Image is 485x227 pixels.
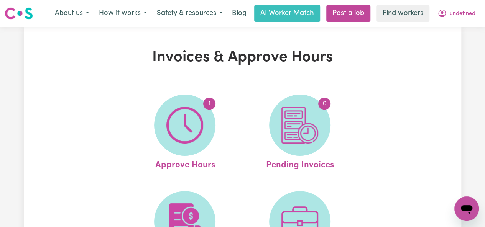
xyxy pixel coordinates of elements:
[318,98,330,110] span: 0
[5,7,33,20] img: Careseekers logo
[203,98,215,110] span: 1
[94,5,152,21] button: How it works
[254,5,320,22] a: AI Worker Match
[326,5,370,22] a: Post a job
[227,5,251,22] a: Blog
[50,5,94,21] button: About us
[155,156,215,172] span: Approve Hours
[102,48,384,67] h1: Invoices & Approve Hours
[130,95,240,172] a: Approve Hours
[245,95,355,172] a: Pending Invoices
[376,5,429,22] a: Find workers
[5,5,33,22] a: Careseekers logo
[152,5,227,21] button: Safety & resources
[454,196,479,221] iframe: Button to launch messaging window
[432,5,480,21] button: My Account
[266,156,334,172] span: Pending Invoices
[450,10,475,18] span: undefined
